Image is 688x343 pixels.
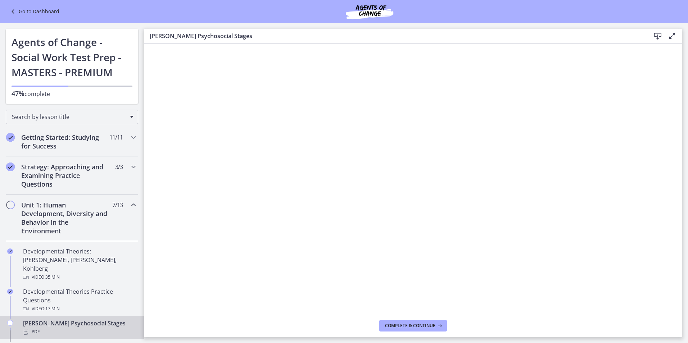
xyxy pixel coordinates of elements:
h2: Strategy: Approaching and Examining Practice Questions [21,163,109,188]
div: Developmental Theories: [PERSON_NAME], [PERSON_NAME], Kohlberg [23,247,135,282]
div: Video [23,305,135,313]
span: 47% [12,89,24,98]
img: Agents of Change [326,3,413,20]
button: Complete & continue [379,320,447,331]
div: [PERSON_NAME] Psychosocial Stages [23,319,135,336]
span: Complete & continue [385,323,435,329]
h1: Agents of Change - Social Work Test Prep - MASTERS - PREMIUM [12,35,132,80]
h3: [PERSON_NAME] Psychosocial Stages [150,32,639,40]
div: Developmental Theories Practice Questions [23,287,135,313]
span: 3 / 3 [115,163,123,171]
p: complete [12,89,132,98]
i: Completed [7,289,13,294]
span: · 17 min [44,305,60,313]
i: Completed [6,163,15,171]
i: Completed [7,248,13,254]
i: Completed [6,133,15,142]
div: Video [23,273,135,282]
span: 7 / 13 [112,201,123,209]
h2: Getting Started: Studying for Success [21,133,109,150]
div: PDF [23,328,135,336]
span: Search by lesson title [12,113,126,121]
h2: Unit 1: Human Development, Diversity and Behavior in the Environment [21,201,109,235]
a: Go to Dashboard [9,7,59,16]
span: · 35 min [44,273,60,282]
div: Search by lesson title [6,110,138,124]
span: 11 / 11 [109,133,123,142]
